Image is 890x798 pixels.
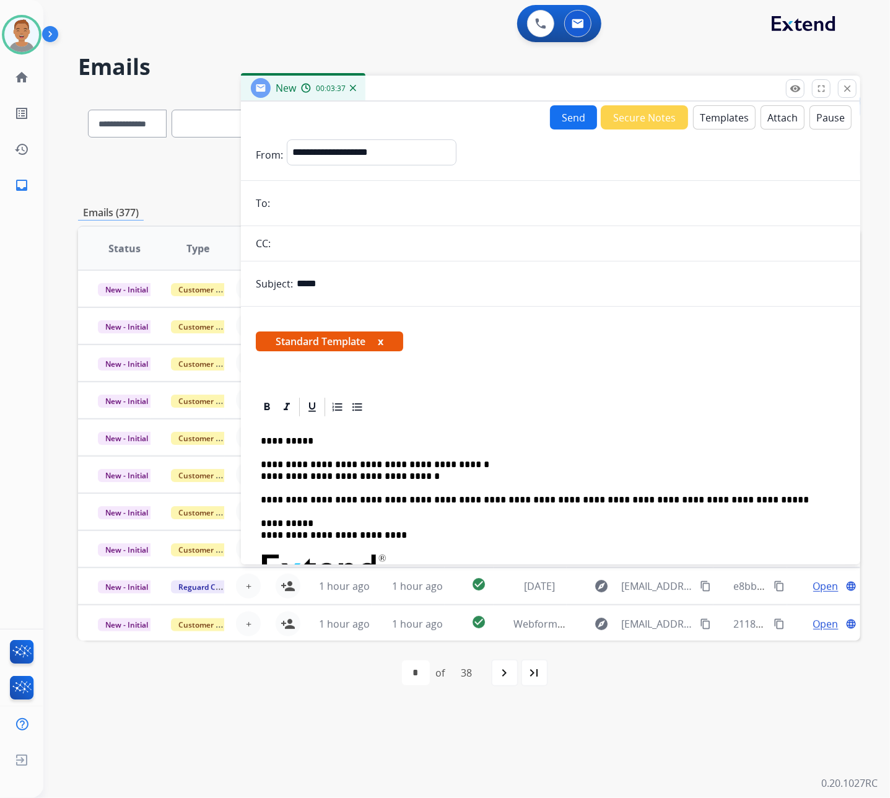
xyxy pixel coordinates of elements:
div: Bullet List [348,398,367,416]
span: New - Initial [98,357,155,370]
mat-icon: navigate_next [497,665,512,680]
mat-icon: list_alt [14,106,29,121]
span: Customer Support [171,432,251,445]
span: New - Initial [98,506,155,519]
mat-icon: inbox [14,178,29,193]
button: Attach [761,105,805,129]
div: Ordered List [328,398,347,416]
span: Webform from [EMAIL_ADDRESS][DOMAIN_NAME] on [DATE] [513,617,794,631]
span: New - Initial [98,543,155,556]
span: Customer Support [171,357,251,370]
span: New [276,81,296,95]
button: + [236,499,261,524]
span: Standard Template [256,331,403,351]
button: + [236,276,261,301]
span: Open [813,616,839,631]
p: 0.20.1027RC [821,776,878,791]
span: 1 hour ago [392,579,443,593]
button: + [236,612,261,636]
mat-icon: content_copy [774,618,785,629]
span: 1 hour ago [392,617,443,631]
span: Customer Support [171,469,251,482]
button: Secure Notes [601,105,688,129]
button: Templates [693,105,756,129]
mat-icon: language [845,581,857,592]
span: Customer Support [171,320,251,333]
mat-icon: person_add [281,616,295,631]
mat-icon: explore [594,579,609,594]
button: + [236,388,261,413]
mat-icon: history [14,142,29,157]
div: 38 [452,660,482,685]
button: + [236,351,261,375]
span: Customer Support [171,283,251,296]
mat-icon: check_circle [471,577,486,592]
p: Emails (377) [78,205,144,221]
h2: Emails [78,55,860,79]
span: Customer Support [171,543,251,556]
button: x [378,334,383,349]
mat-icon: last_page [527,665,542,680]
span: New - Initial [98,469,155,482]
span: Customer Support [171,618,251,631]
span: [DATE] [525,579,556,593]
mat-icon: person_add [281,579,295,594]
span: New - Initial [98,581,155,594]
span: Customer Support [171,506,251,519]
p: From: [256,147,283,162]
span: Open [813,579,839,594]
mat-icon: explore [594,616,609,631]
div: Italic [277,398,296,416]
mat-icon: check_circle [471,615,486,629]
span: Type [186,241,209,256]
span: 00:03:37 [316,84,346,94]
button: + [236,462,261,487]
mat-icon: language [845,618,857,629]
span: New - Initial [98,320,155,333]
div: Bold [258,398,276,416]
span: 1 hour ago [319,579,370,593]
div: of [436,665,445,680]
button: Pause [809,105,852,129]
p: To: [256,196,270,211]
span: [EMAIL_ADDRESS][DOMAIN_NAME] [621,616,693,631]
mat-icon: close [842,83,853,94]
span: New - Initial [98,432,155,445]
span: 1 hour ago [319,617,370,631]
div: Underline [303,398,321,416]
span: Customer Support [171,395,251,408]
span: + [246,616,251,631]
mat-icon: remove_red_eye [790,83,801,94]
mat-icon: content_copy [700,581,711,592]
button: + [236,574,261,598]
button: + [236,313,261,338]
button: + [236,425,261,450]
button: + [236,537,261,561]
mat-icon: content_copy [774,581,785,592]
span: + [246,579,251,594]
img: avatar [4,17,39,52]
span: New - Initial [98,618,155,631]
p: Subject: [256,276,293,291]
span: Reguard CS [171,581,227,594]
p: CC: [256,236,271,251]
span: New - Initial [98,283,155,296]
span: Status [108,241,141,256]
mat-icon: content_copy [700,618,711,629]
button: Send [550,105,597,129]
mat-icon: fullscreen [816,83,827,94]
mat-icon: home [14,70,29,85]
span: New - Initial [98,395,155,408]
span: [EMAIL_ADDRESS][DOMAIN_NAME] [621,579,693,594]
